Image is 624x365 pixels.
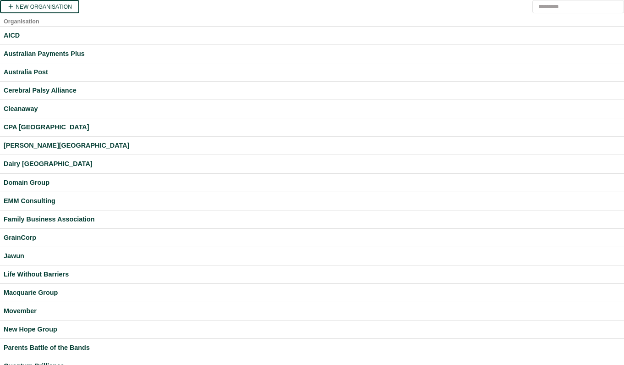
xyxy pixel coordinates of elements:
a: Domain Group [4,177,620,188]
a: Australia Post [4,67,620,77]
a: EMM Consulting [4,196,620,206]
a: AICD [4,30,620,41]
a: Movember [4,306,620,316]
a: CPA [GEOGRAPHIC_DATA] [4,122,620,133]
a: Cleanaway [4,104,620,114]
a: Jawun [4,251,620,261]
a: [PERSON_NAME][GEOGRAPHIC_DATA] [4,140,620,151]
a: Cerebral Palsy Alliance [4,85,620,96]
a: GrainCorp [4,232,620,243]
a: Dairy [GEOGRAPHIC_DATA] [4,159,620,169]
a: Parents Battle of the Bands [4,343,620,353]
a: Macquarie Group [4,288,620,298]
a: Life Without Barriers [4,269,620,280]
a: Family Business Association [4,214,620,225]
a: Australian Payments Plus [4,49,620,59]
a: New Hope Group [4,324,620,335]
